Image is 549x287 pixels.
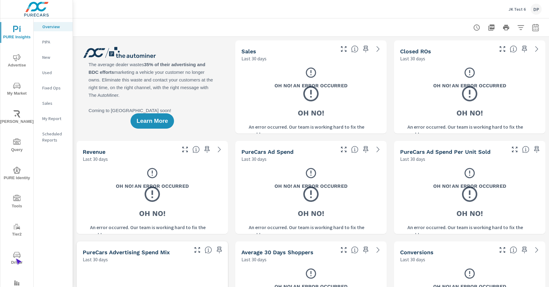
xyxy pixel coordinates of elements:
[400,55,425,62] p: Last 30 days
[298,208,324,219] h3: Oh No!
[407,123,532,138] p: An error occurred. Our team is working hard to fix the problem.
[361,44,371,54] span: Save this to your personalized report
[456,108,483,118] h3: Oh No!
[2,82,32,97] span: My Market
[34,83,73,93] div: Fixed Ops
[42,115,68,122] p: My Report
[2,54,32,69] span: Advertise
[361,245,371,255] span: Save this to your personalized report
[339,44,349,54] button: Make Fullscreen
[90,224,214,238] p: An error occurred. Our team is working hard to fix the problem.
[139,208,165,219] h3: Oh No!
[531,4,542,15] div: DP
[400,256,425,263] p: Last 30 days
[192,245,202,255] button: Make Fullscreen
[202,145,212,154] span: Save this to your personalized report
[351,246,358,254] span: A rolling 30 day total of daily Shoppers on the dealership website, averaged over the selected da...
[34,37,73,47] div: PIPA
[2,195,32,210] span: Tools
[274,82,347,89] h3: Oh No! An Error Occurred
[2,167,32,182] span: PURE Identity
[34,68,73,77] div: Used
[373,44,383,54] a: See more details in report
[241,55,267,62] p: Last 30 days
[510,145,520,154] button: Make Fullscreen
[522,146,529,153] span: Average cost of advertising per each vehicle sold at the dealer over the selected date range. The...
[241,48,256,55] h5: Sales
[2,138,32,153] span: Query
[515,21,527,34] button: Apply Filters
[131,113,174,129] button: Learn More
[249,224,373,238] p: An error occurred. Our team is working hard to fix the problem.
[456,208,483,219] h3: Oh No!
[83,256,108,263] p: Last 30 days
[180,145,190,154] button: Make Fullscreen
[510,45,517,53] span: Number of Repair Orders Closed by the selected dealership group over the selected time range. [So...
[34,114,73,123] div: My Report
[241,249,313,255] h5: Average 30 Days Shoppers
[400,48,431,55] h5: Closed ROs
[509,6,526,12] p: JK Test 6
[351,146,358,153] span: Total cost of media for all PureCars channels for the selected dealership group over the selected...
[351,45,358,53] span: Number of vehicles sold by the dealership over the selected date range. [Source: This data is sou...
[34,22,73,31] div: Overview
[34,99,73,108] div: Sales
[400,249,434,255] h5: Conversions
[298,108,324,118] h3: Oh No!
[2,26,32,41] span: PURE Insights
[433,82,506,89] h3: Oh No! An Error Occurred
[532,245,542,255] a: See more details in report
[2,110,32,125] span: [PERSON_NAME]
[373,145,383,154] a: See more details in report
[2,223,32,238] span: Tier2
[42,70,68,76] p: Used
[400,155,425,163] p: Last 30 days
[137,118,168,124] span: Learn More
[529,21,542,34] button: Select Date Range
[361,145,371,154] span: Save this to your personalized report
[400,149,490,155] h5: PureCars Ad Spend Per Unit Sold
[116,183,189,190] h3: Oh No! An Error Occurred
[339,245,349,255] button: Make Fullscreen
[42,24,68,30] p: Overview
[485,21,498,34] button: "Export Report to PDF"
[214,245,224,255] span: Save this to your personalized report
[42,131,68,143] p: Scheduled Reports
[520,245,529,255] span: Save this to your personalized report
[510,246,517,254] span: The number of dealer-specified goals completed by a visitor. [Source: This data is provided by th...
[520,44,529,54] span: Save this to your personalized report
[214,145,224,154] a: See more details in report
[205,246,212,254] span: This table looks at how you compare to the amount of budget you spend per channel as opposed to y...
[83,149,105,155] h5: Revenue
[498,44,507,54] button: Make Fullscreen
[249,123,373,138] p: An error occurred. Our team is working hard to fix the problem.
[42,100,68,106] p: Sales
[373,245,383,255] a: See more details in report
[83,155,108,163] p: Last 30 days
[2,251,32,266] span: Driver
[34,129,73,145] div: Scheduled Reports
[339,145,349,154] button: Make Fullscreen
[241,256,267,263] p: Last 30 days
[274,183,347,190] h3: Oh No! An Error Occurred
[83,249,170,255] h5: PureCars Advertising Spend Mix
[407,224,532,238] p: An error occurred. Our team is working hard to fix the problem.
[241,149,293,155] h5: PureCars Ad Spend
[532,145,542,154] span: Save this to your personalized report
[42,54,68,60] p: New
[42,85,68,91] p: Fixed Ops
[532,44,542,54] a: See more details in report
[34,53,73,62] div: New
[192,146,200,153] span: Total sales revenue over the selected date range. [Source: This data is sourced from the dealer’s...
[433,183,506,190] h3: Oh No! An Error Occurred
[42,39,68,45] p: PIPA
[241,155,267,163] p: Last 30 days
[498,245,507,255] button: Make Fullscreen
[500,21,512,34] button: Print Report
